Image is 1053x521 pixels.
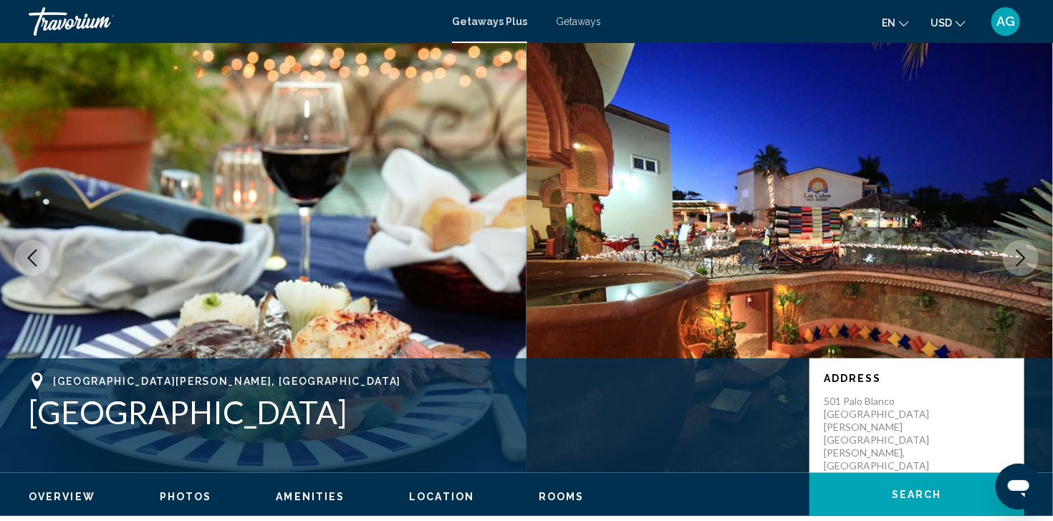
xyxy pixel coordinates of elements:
[824,395,938,472] p: 501 Palo Blanco [GEOGRAPHIC_DATA][PERSON_NAME] [GEOGRAPHIC_DATA][PERSON_NAME], [GEOGRAPHIC_DATA]
[29,491,95,502] span: Overview
[996,14,1015,29] span: AG
[29,393,795,431] h1: [GEOGRAPHIC_DATA]
[882,17,895,29] span: en
[931,17,952,29] span: USD
[931,12,966,33] button: Change currency
[276,491,345,502] span: Amenities
[160,491,212,502] span: Photos
[14,240,50,276] button: Previous image
[809,473,1024,516] button: Search
[160,490,212,503] button: Photos
[539,490,585,503] button: Rooms
[409,490,474,503] button: Location
[276,490,345,503] button: Amenities
[882,12,909,33] button: Change language
[29,7,438,36] a: Travorium
[987,6,1024,37] button: User Menu
[539,491,585,502] span: Rooms
[1003,240,1039,276] button: Next image
[996,464,1042,510] iframe: Button to launch messaging window
[892,489,942,501] span: Search
[53,376,401,387] span: [GEOGRAPHIC_DATA][PERSON_NAME], [GEOGRAPHIC_DATA]
[29,490,95,503] button: Overview
[556,16,601,27] a: Getaways
[409,491,474,502] span: Location
[452,16,527,27] a: Getaways Plus
[824,373,1010,384] p: Address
